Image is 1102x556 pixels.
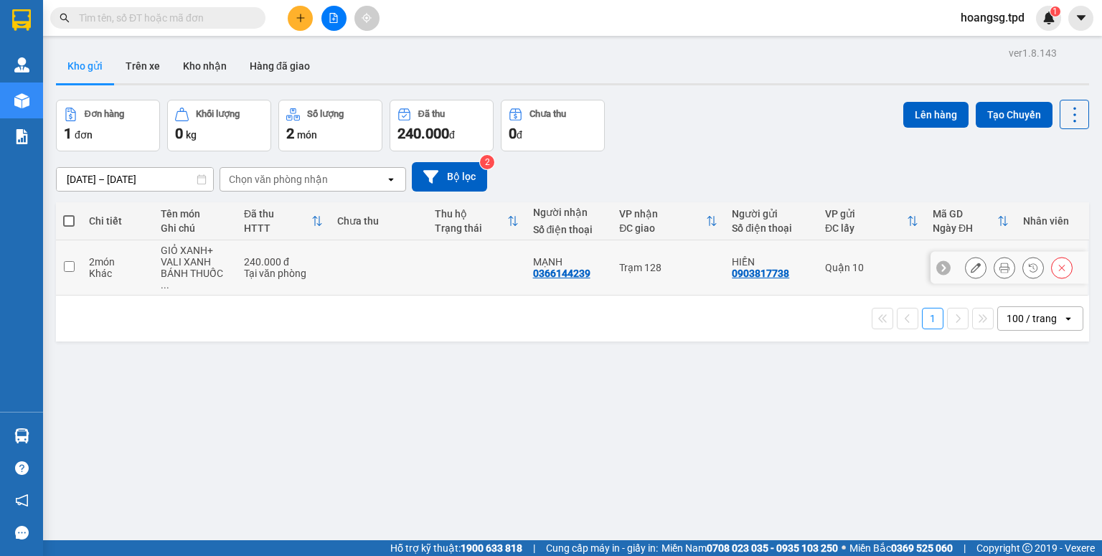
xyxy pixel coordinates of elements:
span: 2 [286,125,294,142]
th: Toggle SortBy [237,202,330,240]
span: | [964,540,966,556]
div: GIỎ XANH+ VALI XANH BÁNH THUỐC TÂY [161,245,230,291]
span: đ [449,129,455,141]
div: 0903817738 [732,268,789,279]
div: Người gửi [732,208,811,220]
button: 1 [922,308,943,329]
img: solution-icon [14,129,29,144]
span: Hỗ trợ kỹ thuật: [390,540,522,556]
div: Chi tiết [89,215,146,227]
div: Khối lượng [196,109,240,119]
div: Số điện thoại [732,222,811,234]
span: Cung cấp máy in - giấy in: [546,540,658,556]
span: 1 [1052,6,1058,17]
button: Khối lượng0kg [167,100,271,151]
span: message [15,526,29,539]
div: Trạm 128 [619,262,717,273]
div: Chưa thu [337,215,421,227]
sup: 1 [1050,6,1060,17]
span: 0 [509,125,517,142]
span: | [533,540,535,556]
span: 240.000 [397,125,449,142]
span: ... [161,279,169,291]
span: Miền Nam [661,540,838,556]
span: Miền Bắc [849,540,953,556]
div: Số điện thoại [533,224,606,235]
div: Người nhận [533,207,606,218]
span: plus [296,13,306,23]
div: Khác [89,268,146,279]
svg: open [385,174,397,185]
button: Tạo Chuyến [976,102,1052,128]
strong: 1900 633 818 [461,542,522,554]
th: Toggle SortBy [818,202,926,240]
img: logo-vxr [12,9,31,31]
button: Đã thu240.000đ [390,100,494,151]
div: Đơn hàng [85,109,124,119]
span: question-circle [15,461,29,475]
button: caret-down [1068,6,1093,31]
div: HIỀN [732,256,811,268]
span: đ [517,129,522,141]
button: Kho nhận [171,49,238,83]
div: Ghi chú [161,222,230,234]
span: aim [362,13,372,23]
div: Ngày ĐH [933,222,997,234]
button: Đơn hàng1đơn [56,100,160,151]
input: Tìm tên, số ĐT hoặc mã đơn [79,10,248,26]
sup: 2 [480,155,494,169]
span: kg [186,129,197,141]
div: ĐC giao [619,222,706,234]
span: món [297,129,317,141]
button: Bộ lọc [412,162,487,192]
span: caret-down [1075,11,1088,24]
div: Sửa đơn hàng [965,257,986,278]
th: Toggle SortBy [428,202,526,240]
th: Toggle SortBy [926,202,1016,240]
img: warehouse-icon [14,93,29,108]
button: Lên hàng [903,102,969,128]
span: 1 [64,125,72,142]
div: 100 / trang [1007,311,1057,326]
div: HTTT [244,222,311,234]
span: ⚪️ [842,545,846,551]
div: Tại văn phòng [244,268,323,279]
div: Tên món [161,208,230,220]
div: Số lượng [307,109,344,119]
div: Chọn văn phòng nhận [229,172,328,187]
div: 2 món [89,256,146,268]
button: plus [288,6,313,31]
span: 0 [175,125,183,142]
span: search [60,13,70,23]
div: 240.000 đ [244,256,323,268]
button: aim [354,6,380,31]
img: icon-new-feature [1042,11,1055,24]
div: Đã thu [244,208,311,220]
div: 0366144239 [533,268,590,279]
th: Toggle SortBy [612,202,725,240]
button: file-add [321,6,347,31]
button: Hàng đã giao [238,49,321,83]
button: Chưa thu0đ [501,100,605,151]
div: Nhân viên [1023,215,1080,227]
div: Trạng thái [435,222,507,234]
span: đơn [75,129,93,141]
div: Đã thu [418,109,445,119]
strong: 0369 525 060 [891,542,953,554]
div: Chưa thu [529,109,566,119]
span: copyright [1022,543,1032,553]
div: MẠNH [533,256,606,268]
div: Quận 10 [825,262,918,273]
button: Trên xe [114,49,171,83]
span: hoangsg.tpd [949,9,1036,27]
img: warehouse-icon [14,57,29,72]
button: Số lượng2món [278,100,382,151]
svg: open [1063,313,1074,324]
input: Select a date range. [57,168,213,191]
strong: 0708 023 035 - 0935 103 250 [707,542,838,554]
img: warehouse-icon [14,428,29,443]
div: VP nhận [619,208,706,220]
button: Kho gửi [56,49,114,83]
div: Mã GD [933,208,997,220]
div: ver 1.8.143 [1009,45,1057,61]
